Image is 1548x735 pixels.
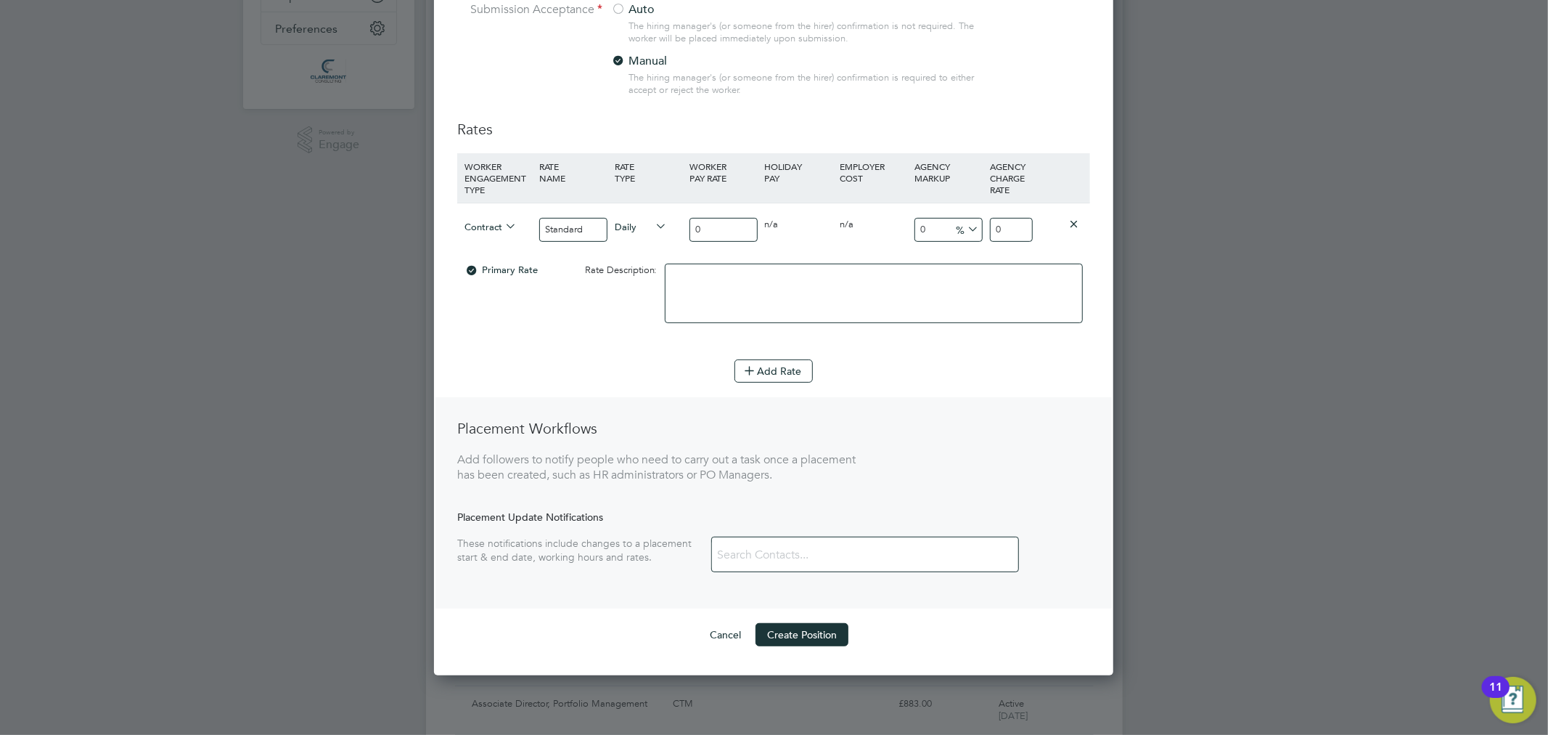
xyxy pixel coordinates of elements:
[585,264,658,276] span: Rate Description:
[712,543,885,568] input: Search Contacts...
[611,2,970,17] label: Auto
[836,153,911,191] div: EMPLOYER COST
[911,153,986,191] div: AGENCY MARKUP
[464,218,517,234] span: Contract
[986,153,1036,203] div: AGENCY CHARGE RATE
[765,218,779,230] span: n/a
[457,452,856,483] div: Add followers to notify people who need to carry out a task once a placement has been created, su...
[840,218,853,230] span: n/a
[611,54,970,69] label: Manual
[461,153,536,203] div: WORKER ENGAGEMENT TYPE
[698,623,753,646] button: Cancel
[1490,677,1536,723] button: Open Resource Center, 11 new notifications
[755,623,848,646] button: Create Position
[457,120,1090,139] h3: Rates
[536,153,610,191] div: RATE NAME
[761,153,836,191] div: HOLIDAY PAY
[457,537,711,563] div: These notifications include changes to a placement start & end date, working hours and rates.
[457,2,602,17] label: Submission Acceptance
[615,218,667,234] span: Daily
[734,360,813,383] button: Add Rate
[951,221,980,237] span: %
[457,419,856,438] h3: Placement Workflows
[457,511,1090,524] div: Placement Update Notifications
[628,72,981,97] div: The hiring manager's (or someone from the hirer) confirmation is required to either accept or rej...
[1489,687,1502,706] div: 11
[628,20,981,45] div: The hiring manager's (or someone from the hirer) confirmation is not required. The worker will be...
[464,264,538,276] span: Primary Rate
[686,153,761,191] div: WORKER PAY RATE
[611,153,686,191] div: RATE TYPE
